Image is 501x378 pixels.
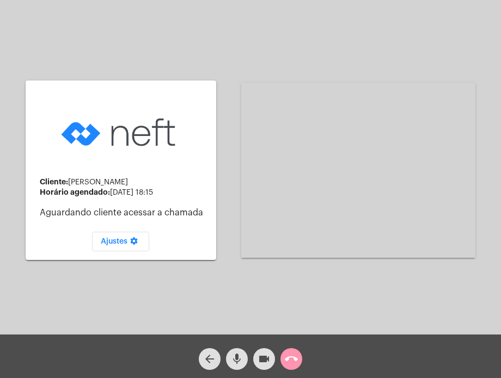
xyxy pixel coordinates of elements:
mat-icon: settings [127,237,140,250]
mat-icon: call_end [285,352,298,365]
mat-icon: videocam [258,352,271,365]
p: Aguardando cliente acessar a chamada [40,208,207,218]
mat-icon: mic [230,352,243,365]
button: Ajustes [92,232,149,251]
mat-icon: arrow_back [203,352,216,365]
div: [DATE] 18:15 [40,188,207,197]
strong: Cliente: [40,178,68,185]
div: [PERSON_NAME] [40,178,207,187]
span: Ajustes [101,238,140,245]
img: logo-neft-novo-2.png [58,101,184,164]
strong: Horário agendado: [40,188,110,196]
